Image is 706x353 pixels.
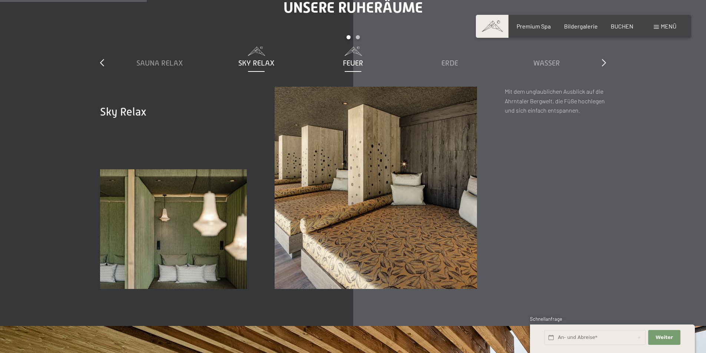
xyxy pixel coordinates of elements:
[136,59,183,67] span: Sauna Relax
[517,23,551,30] a: Premium Spa
[111,35,595,47] div: Carousel Pagination
[505,87,606,115] p: Mit dem unglaublichen Ausblick auf die Ahrntaler Bergwelt, die Füße hochlegen und sich einfach en...
[343,59,363,67] span: Feuer
[564,23,598,30] a: Bildergalerie
[611,23,633,30] a: BUCHEN
[238,59,275,67] span: Sky Relax
[100,169,247,289] img: Wellnesshotels - Ruheräume - Lounge - Entspannung
[356,35,360,39] div: Carousel Page 2
[661,23,676,30] span: Menü
[530,316,562,322] span: Schnellanfrage
[656,334,673,341] span: Weiter
[533,59,560,67] span: Wasser
[648,330,680,345] button: Weiter
[347,35,351,39] div: Carousel Page 1 (Current Slide)
[441,59,458,67] span: Erde
[275,87,477,289] img: Wellensshotels - Lounge - Ruheräume - Relax - Luttach
[100,106,146,118] span: Sky Relax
